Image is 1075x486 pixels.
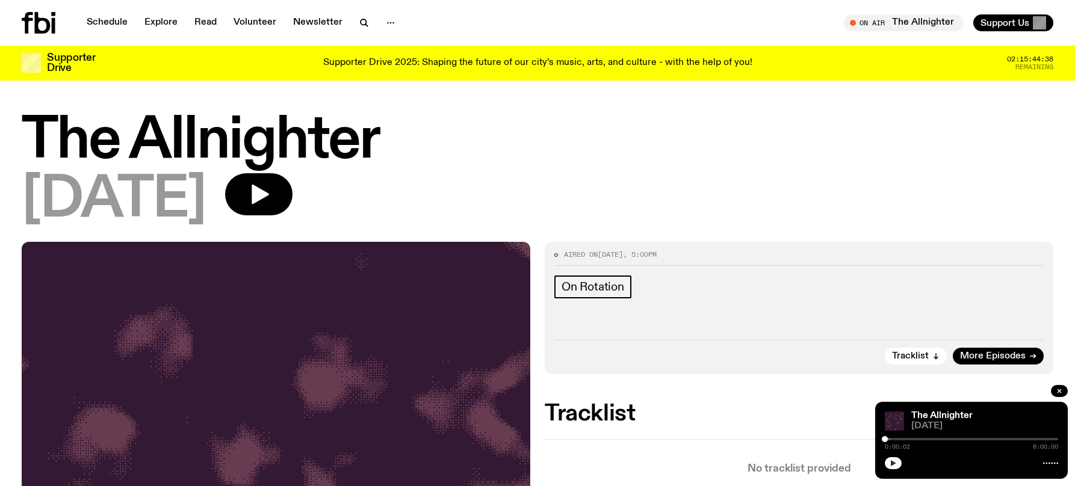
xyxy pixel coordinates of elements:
span: [DATE] [598,250,623,259]
a: Schedule [79,14,135,31]
button: Support Us [973,14,1053,31]
p: No tracklist provided [545,464,1053,474]
a: On Rotation [554,275,631,298]
span: [DATE] [911,422,1058,431]
a: Read [187,14,224,31]
a: Explore [137,14,185,31]
span: 6:00:00 [1033,444,1058,450]
span: Support Us [981,17,1029,28]
span: [DATE] [22,173,206,227]
span: Aired on [564,250,598,259]
span: More Episodes [960,352,1026,361]
h2: Tracklist [545,403,1053,425]
span: 02:15:44:38 [1007,56,1053,63]
a: Volunteer [226,14,283,31]
span: Tracklist [892,352,929,361]
span: 0:00:02 [885,444,910,450]
h3: Supporter Drive [47,53,95,73]
span: , 5:00pm [623,250,657,259]
a: The Allnighter [911,411,973,420]
a: Newsletter [286,14,350,31]
button: Tracklist [885,348,947,364]
a: More Episodes [953,348,1044,364]
h1: The Allnighter [22,114,1053,168]
button: On AirThe Allnighter [844,14,964,31]
p: Supporter Drive 2025: Shaping the future of our city’s music, arts, and culture - with the help o... [323,58,752,69]
span: Remaining [1015,64,1053,70]
span: On Rotation [562,280,624,294]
